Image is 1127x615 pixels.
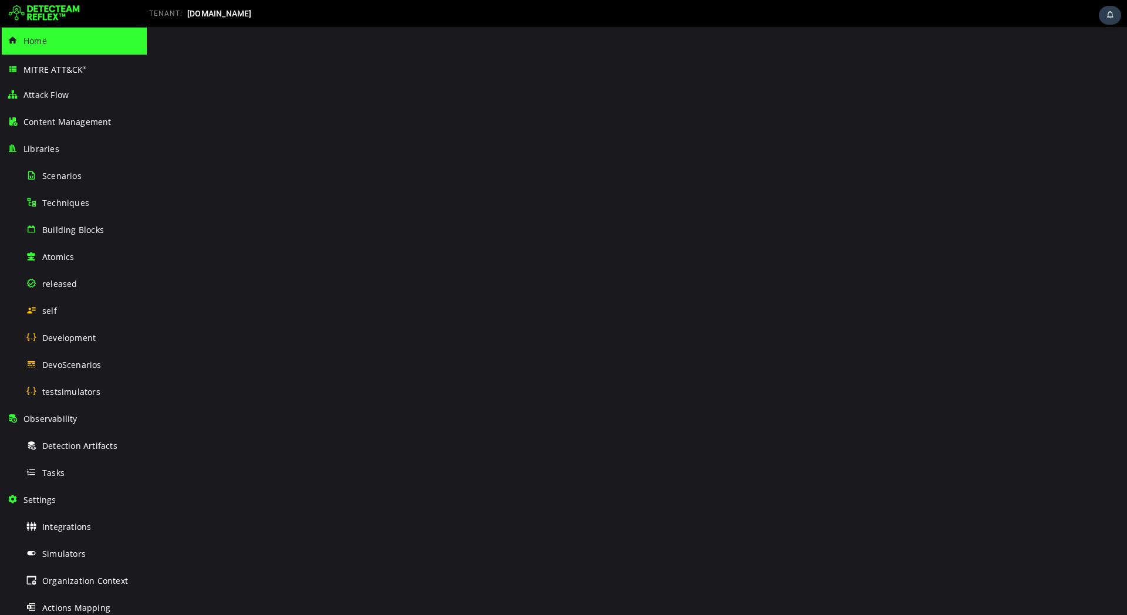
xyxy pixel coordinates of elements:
sup: ® [83,65,86,70]
span: Building Blocks [42,224,104,235]
span: Scenarios [42,170,82,181]
span: Integrations [42,521,91,532]
span: Detection Artifacts [42,440,117,451]
span: Libraries [23,143,59,154]
span: TENANT: [149,9,183,18]
span: MITRE ATT&CK [23,64,87,75]
img: Detecteam logo [9,4,80,23]
span: Actions Mapping [42,602,110,613]
span: Attack Flow [23,89,69,100]
span: testsimulators [42,386,100,397]
span: Simulators [42,548,86,559]
span: Organization Context [42,575,128,586]
div: Task Notifications [1099,6,1121,25]
span: Tasks [42,467,65,478]
span: Development [42,332,96,343]
span: Home [23,35,47,46]
span: DevoScenarios [42,359,102,370]
span: Settings [23,494,56,505]
span: Atomics [42,251,74,262]
span: released [42,278,77,289]
span: Techniques [42,197,89,208]
span: Observability [23,413,77,424]
span: [DOMAIN_NAME] [187,9,252,18]
span: self [42,305,57,316]
span: Content Management [23,116,112,127]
